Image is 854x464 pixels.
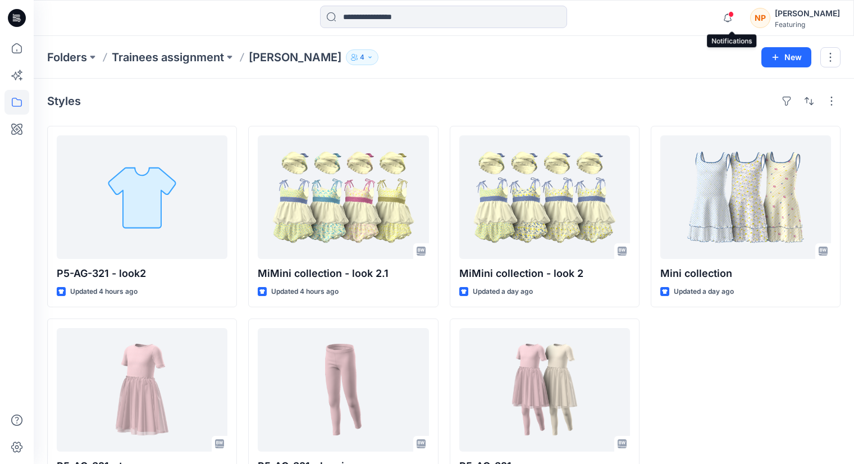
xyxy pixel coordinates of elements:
[775,7,840,20] div: [PERSON_NAME]
[112,49,224,65] a: Trainees assignment
[459,266,630,281] p: MiMini collection - look 2
[360,51,364,63] p: 4
[47,49,87,65] a: Folders
[473,286,533,298] p: Updated a day ago
[57,266,227,281] p: P5-AG-321 - look2
[70,286,138,298] p: Updated 4 hours ago
[258,135,428,259] a: MiMini collection - look 2.1
[459,135,630,259] a: MiMini collection - look 2
[775,20,840,29] div: Featuring
[660,135,831,259] a: Mini collection
[47,94,81,108] h4: Styles
[674,286,734,298] p: Updated a day ago
[249,49,341,65] p: [PERSON_NAME]
[258,266,428,281] p: MiMini collection - look 2.1
[761,47,811,67] button: New
[459,328,630,452] a: P5-AG-321
[660,266,831,281] p: Mini collection
[57,328,227,452] a: P5-AG-321 - top
[258,328,428,452] a: P5-AG-321 - legging
[57,135,227,259] a: P5-AG-321 - look2
[346,49,378,65] button: 4
[750,8,770,28] div: NP
[271,286,339,298] p: Updated 4 hours ago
